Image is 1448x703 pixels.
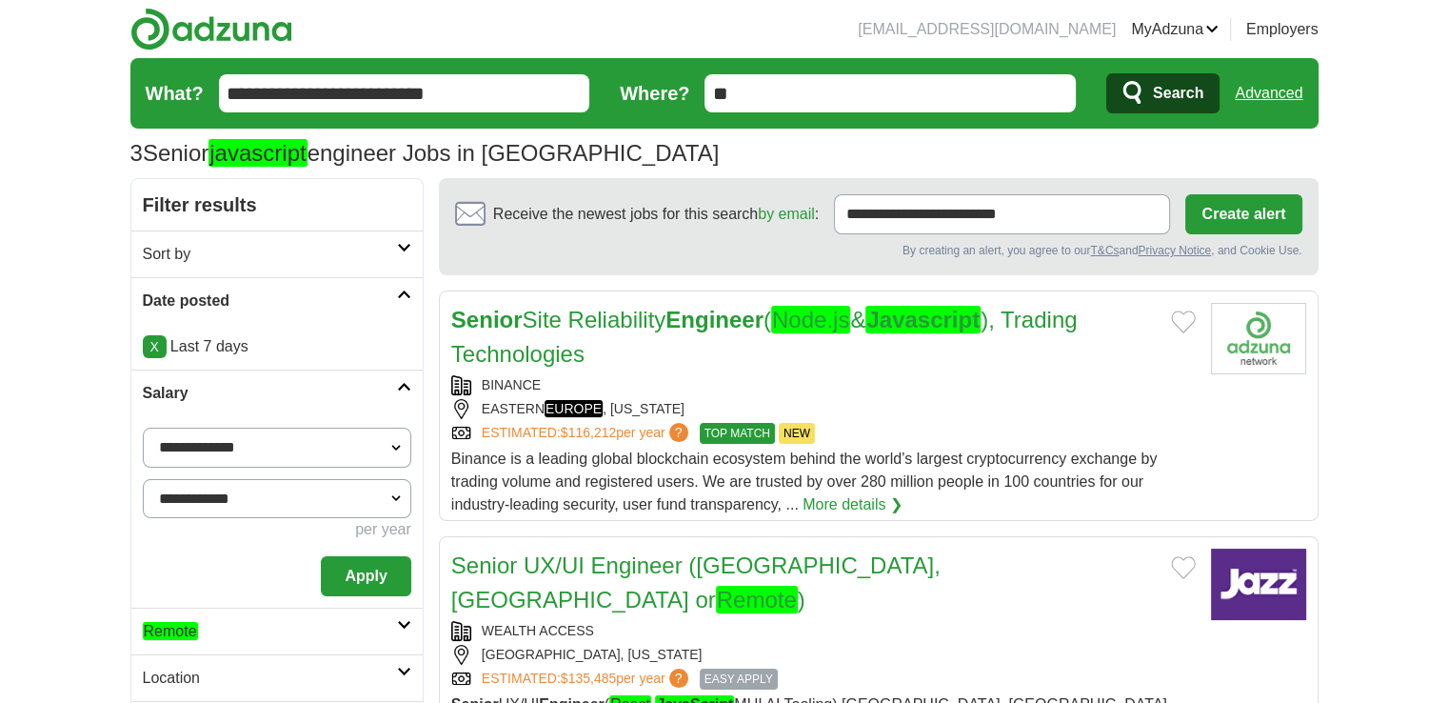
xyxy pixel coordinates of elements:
h2: Sort by [143,243,397,266]
a: Advanced [1235,74,1302,112]
strong: Engineer [665,307,764,332]
a: X [143,335,167,358]
h1: Senior engineer Jobs in [GEOGRAPHIC_DATA] [130,140,720,166]
button: Add to favorite jobs [1171,556,1196,579]
span: Binance is a leading global blockchain ecosystem behind the world’s largest cryptocurrency exchan... [451,451,1157,512]
span: 3 [130,136,143,171]
span: ? [669,423,688,442]
button: Add to favorite jobs [1171,311,1196,333]
button: Apply [321,556,410,596]
em: Javascript [865,306,981,333]
em: Remote [716,586,798,613]
h2: Date posted [143,290,397,312]
a: Privacy Notice [1138,244,1211,257]
em: Remote [143,622,198,640]
img: Company logo [1211,549,1306,620]
p: Last 7 days [143,335,411,358]
div: BINANCE [451,375,1196,395]
em: javascript [208,139,307,167]
li: [EMAIL_ADDRESS][DOMAIN_NAME] [858,18,1116,41]
a: Senior UX/UI Engineer ([GEOGRAPHIC_DATA], [GEOGRAPHIC_DATA] orRemote) [451,552,941,613]
a: Salary [131,370,423,416]
span: $116,212 [561,425,616,440]
img: Company logo [1211,303,1306,374]
div: per year [143,518,411,541]
em: EUROPE [545,400,603,417]
span: ? [669,669,688,688]
a: ESTIMATED:$116,212per year? [482,423,692,444]
div: EASTERN , [US_STATE] [451,399,1196,419]
a: Date posted [131,277,423,324]
a: Employers [1246,18,1319,41]
a: Remote [131,608,423,654]
span: TOP MATCH [700,423,775,444]
span: Receive the newest jobs for this search : [493,203,819,226]
span: EASY APPLY [700,669,778,690]
strong: Senior [451,307,523,332]
h2: Location [143,667,397,690]
label: What? [146,79,204,108]
a: by email [758,206,815,222]
button: Search [1106,73,1220,113]
span: NEW [779,423,815,444]
img: Adzuna logo [130,8,292,50]
div: WEALTH ACCESS [451,621,1196,641]
label: Where? [620,79,689,108]
a: More details ❯ [803,493,903,516]
span: Search [1153,74,1203,112]
a: MyAdzuna [1131,18,1219,41]
h2: Salary [143,382,397,405]
button: Create alert [1185,194,1301,234]
span: $135,485 [561,671,616,686]
em: Node.js [771,306,850,333]
a: Location [131,654,423,701]
div: [GEOGRAPHIC_DATA], [US_STATE] [451,645,1196,665]
h2: Filter results [131,179,423,231]
a: Sort by [131,231,423,277]
a: ESTIMATED:$135,485per year? [482,669,692,690]
a: T&Cs [1090,244,1119,257]
div: By creating an alert, you agree to our and , and Cookie Use. [455,242,1302,259]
